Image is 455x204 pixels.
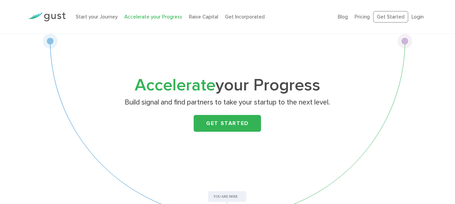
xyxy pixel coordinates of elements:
[225,14,265,20] a: Get Incorporated
[28,12,66,22] img: Gust Logo
[94,78,360,93] h1: your Progress
[194,115,261,132] a: Get Started
[373,11,408,23] a: Get Started
[338,14,348,20] a: Blog
[189,14,218,20] a: Raise Capital
[355,14,370,20] a: Pricing
[97,98,358,107] p: Build signal and find partners to take your startup to the next level.
[412,14,424,20] a: Login
[135,75,216,95] span: Accelerate
[76,14,118,20] a: Start your Journey
[124,14,182,20] a: Accelerate your Progress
